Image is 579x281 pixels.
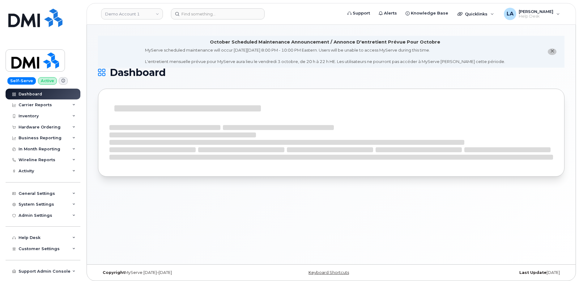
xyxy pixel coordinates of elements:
div: MyServe scheduled maintenance will occur [DATE][DATE] 8:00 PM - 10:00 PM Eastern. Users will be u... [145,47,505,65]
strong: Last Update [519,270,547,275]
div: [DATE] [409,270,564,275]
div: October Scheduled Maintenance Announcement / Annonce D'entretient Prévue Pour Octobre [210,39,440,45]
button: close notification [548,48,556,55]
div: MyServe [DATE]–[DATE] [98,270,253,275]
strong: Copyright [103,270,125,275]
a: Keyboard Shortcuts [309,270,349,275]
span: Dashboard [110,68,166,77]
